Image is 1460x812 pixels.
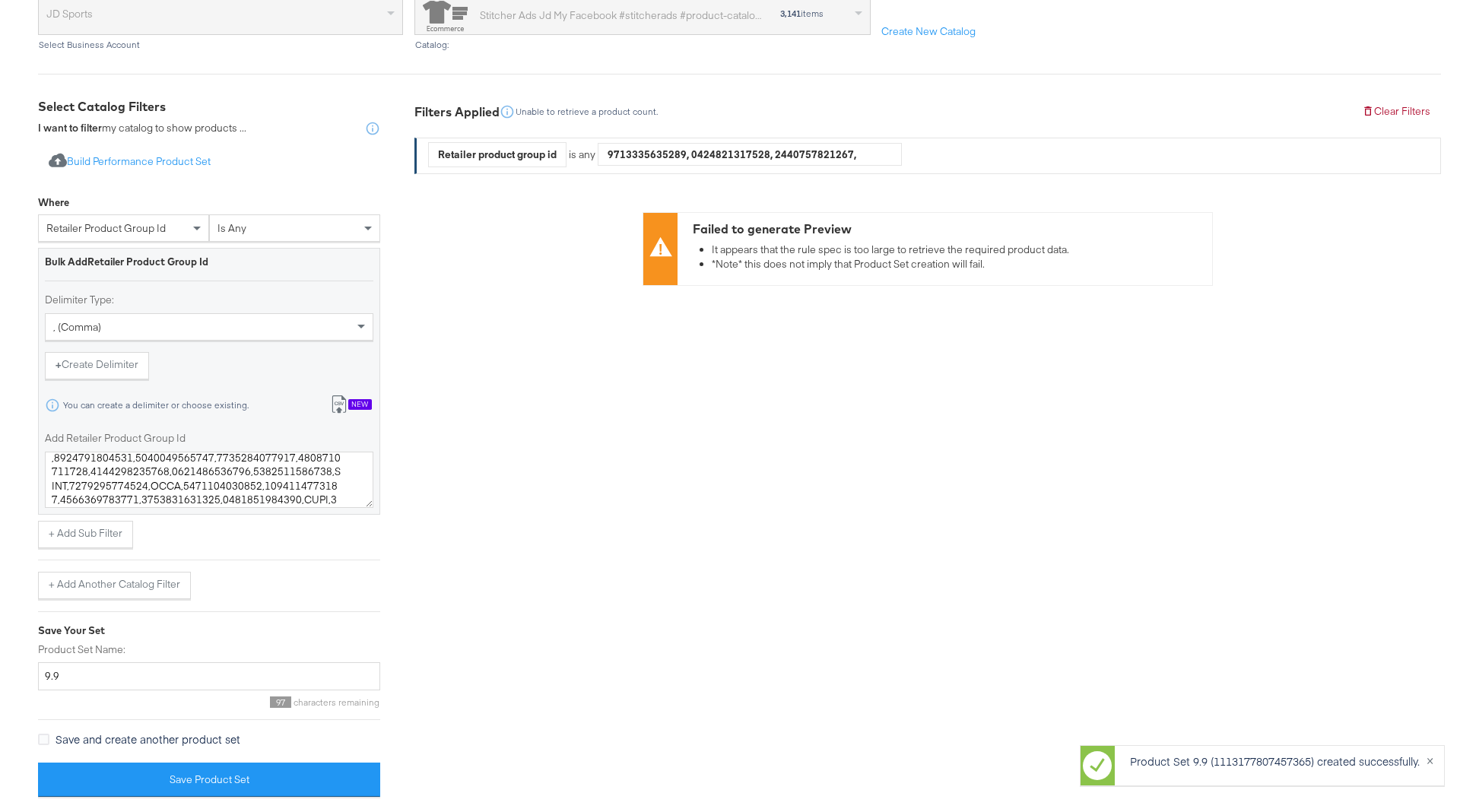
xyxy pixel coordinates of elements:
[45,452,373,508] textarea: 0999699962509,9702733466380,5067876619988,9115688657462,6673525032059,3216718288415,8511407756005...
[46,221,166,235] span: retailer product group id
[319,392,382,420] button: New
[1427,750,1433,768] span: ×
[38,521,133,548] button: + Add Sub Filter
[414,103,500,121] div: Filters Applied
[38,121,246,136] div: my catalog to show products ...
[45,293,373,307] label: Delimiter Type:
[38,572,191,599] button: + Add Another Catalog Filter
[56,357,62,372] strong: +
[1130,753,1425,769] p: Product Set 9.9 (1113177807457365) created successfully.
[62,400,249,411] div: You can create a delimiter or choose existing.
[38,121,102,135] strong: I want to filter
[779,8,824,19] div: items
[46,1,383,27] span: JD Sports
[270,696,291,708] span: 97
[480,8,764,24] div: Stitcher Ads Jd My Facebook #stitcherads #product-catalog #keep
[38,623,380,638] div: Save Your Set
[693,220,1204,238] div: Failed to generate Preview
[1416,746,1444,773] button: ×
[56,731,240,747] span: Save and create another product set
[38,148,221,176] button: Build Performance Product Set
[45,255,373,269] div: Bulk Add Retailer Product Group Id
[38,642,380,657] label: Product Set Name:
[429,143,566,167] div: Retailer product group id
[38,195,69,210] div: Where
[38,696,380,708] div: characters remaining
[38,40,403,50] div: Select Business Account
[45,431,373,446] label: Add Retailer Product Group Id
[871,18,986,46] button: Create New Catalog
[38,98,380,116] div: Select Catalog Filters
[712,257,1204,271] li: *Note* this does not imply that Product Set creation will fail.
[38,763,380,797] button: Save Product Set
[567,147,598,162] div: is any
[38,662,380,690] input: Give your set a descriptive name
[515,106,659,117] div: Unable to retrieve a product count.
[217,221,246,235] span: is any
[45,352,149,379] button: +Create Delimiter
[598,143,901,166] div: 9713335635289, 0424821317528, 2440757821267, 1549628415716, 1058841010128, 8674759835263, 1914078...
[712,243,1204,257] li: It appears that the rule spec is too large to retrieve the required product data.
[1351,98,1441,125] button: Clear Filters
[780,8,801,19] strong: 3,141
[348,399,372,410] div: New
[414,40,871,50] div: Catalog:
[53,320,101,334] span: , (comma)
